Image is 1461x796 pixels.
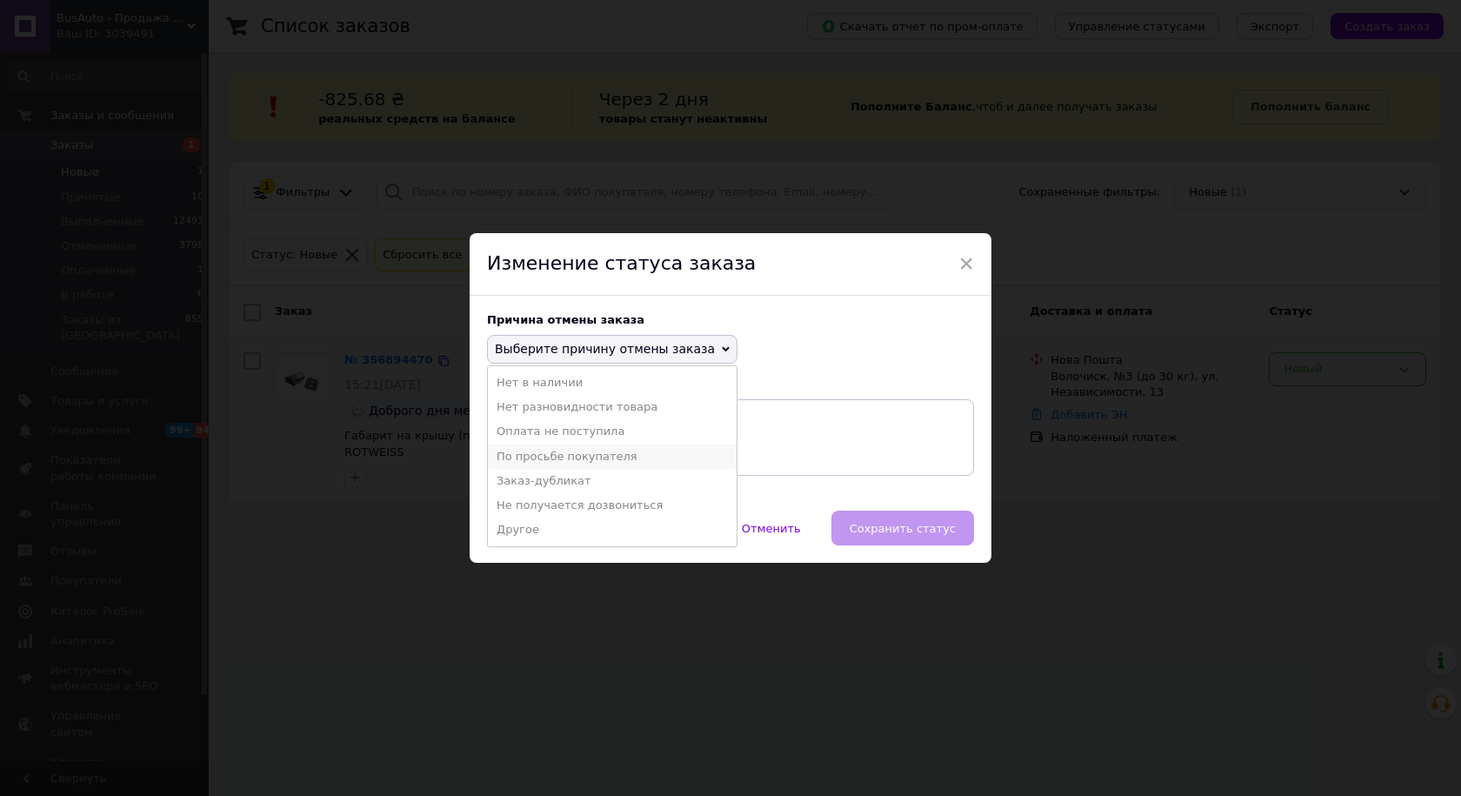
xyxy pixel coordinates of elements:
li: Заказ-дубликат [488,469,737,493]
li: Нет разновидности товара [488,395,737,419]
li: Нет в наличии [488,371,737,395]
li: По просьбе покупателя [488,445,737,469]
button: Отменить [724,511,819,545]
li: Оплата не поступила [488,419,737,444]
div: Изменение статуса заказа [470,233,991,296]
span: Выберите причину отмены заказа [495,342,715,356]
span: × [958,249,974,278]
span: Отменить [742,522,801,535]
li: Другое [488,518,737,542]
li: Не получается дозвониться [488,493,737,518]
div: Причина отмены заказа [487,313,974,326]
